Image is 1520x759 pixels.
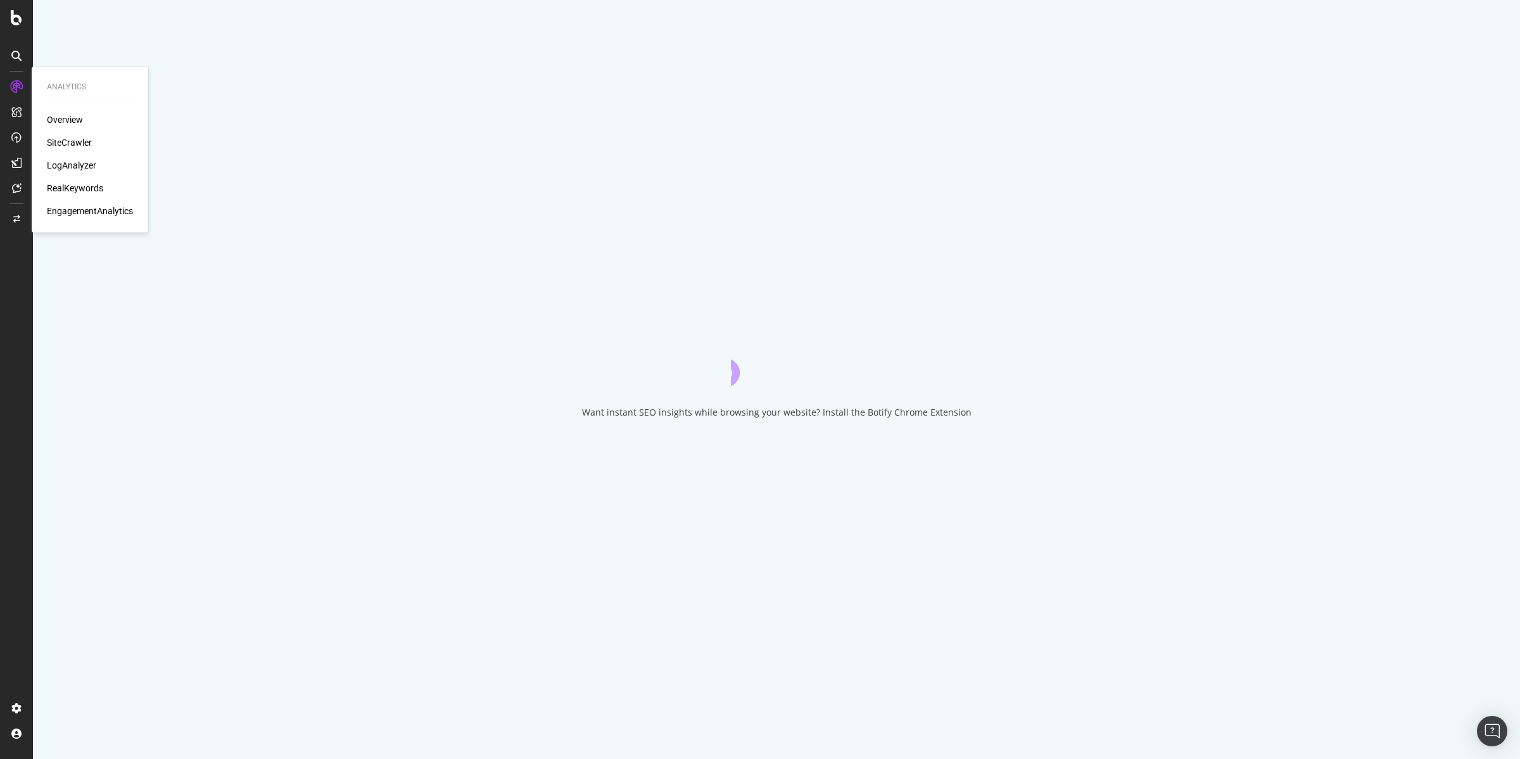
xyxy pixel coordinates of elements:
a: LogAnalyzer [47,159,96,172]
a: RealKeywords [47,182,103,195]
div: Want instant SEO insights while browsing your website? Install the Botify Chrome Extension [582,406,972,419]
div: Open Intercom Messenger [1477,716,1507,746]
a: Overview [47,113,83,126]
div: Analytics [47,82,133,92]
div: animation [731,340,822,386]
a: EngagementAnalytics [47,205,133,217]
a: SiteCrawler [47,136,92,149]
